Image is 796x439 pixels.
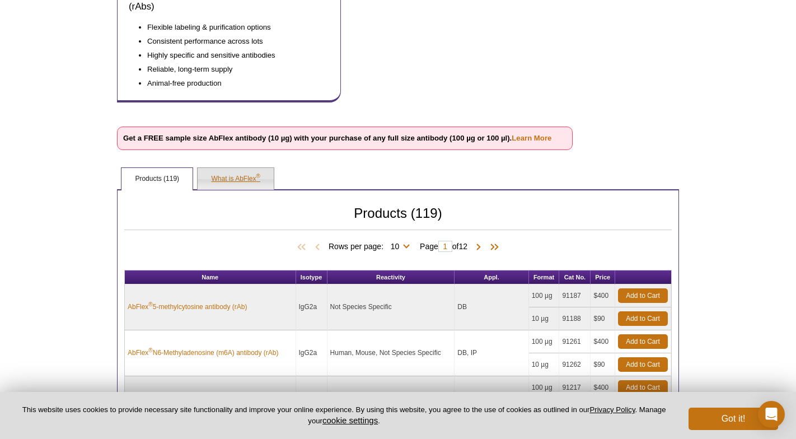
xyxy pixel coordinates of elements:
span: Page of [414,241,473,252]
li: Highly specific and sensitive antibodies [147,47,318,61]
td: 10 µg [529,307,560,330]
a: Add to Cart [618,311,668,326]
td: $90 [591,307,615,330]
td: $400 [591,330,615,353]
th: Reactivity [327,270,455,284]
a: Learn More [512,134,551,142]
li: Animal-free production [147,75,318,89]
td: $400 [591,376,615,399]
td: IP [455,376,528,422]
td: 10 µg [529,353,560,376]
td: 91188 [559,307,591,330]
p: This website uses cookies to provide necessary site functionality and improve your online experie... [18,405,670,426]
button: Got it! [689,408,778,430]
th: Isotype [296,270,327,284]
span: Rows per page: [329,240,414,251]
td: 100 µg [529,376,560,399]
a: What is AbFlex® [198,168,273,190]
td: $400 [591,284,615,307]
span: Previous Page [312,242,323,253]
td: Human, Mouse, Not Species Specific [327,330,455,376]
td: 100 µg [529,330,560,353]
td: IgG2a [296,284,327,330]
td: DB, IP [455,330,528,376]
span: Last Page [484,242,501,253]
a: Add to Cart [618,357,668,372]
td: Human [327,376,455,422]
sup: ® [148,301,152,307]
td: 100 µg [529,284,560,307]
h2: Products (119) [124,208,672,230]
th: Price [591,270,615,284]
td: 91187 [559,284,591,307]
strong: Get a FREE sample size AbFlex antibody (10 µg) with your purchase of any full size antibody (100 ... [123,134,551,142]
button: cookie settings [322,415,378,425]
td: 91217 [559,376,591,399]
th: Appl. [455,270,528,284]
a: Add to Cart [618,288,668,303]
a: Add to Cart [618,334,668,349]
td: IgG2a [296,376,327,422]
li: Reliable, long-term supply [147,61,318,75]
td: $90 [591,353,615,376]
sup: ® [256,173,260,179]
td: Not Species Specific [327,284,455,330]
sup: ® [148,347,152,353]
li: Consistent performance across lots [147,33,318,47]
td: 91262 [559,353,591,376]
span: First Page [295,242,312,253]
li: Flexible labeling & purification options [147,22,318,33]
a: Add to Cart [618,380,668,395]
th: Cat No. [559,270,591,284]
a: Products (119) [121,168,193,190]
a: Privacy Policy [589,405,635,414]
a: AbFlex®5-methylcytosine antibody (rAb) [128,302,247,312]
span: 12 [458,242,467,251]
td: IgG2a [296,330,327,376]
th: Format [529,270,560,284]
th: Name [125,270,296,284]
span: Next Page [473,242,484,253]
a: AbFlex®N6-Methyladenosine (m6A) antibody (rAb) [128,348,279,358]
td: DB [455,284,528,330]
div: Open Intercom Messenger [758,401,785,428]
td: 91261 [559,330,591,353]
